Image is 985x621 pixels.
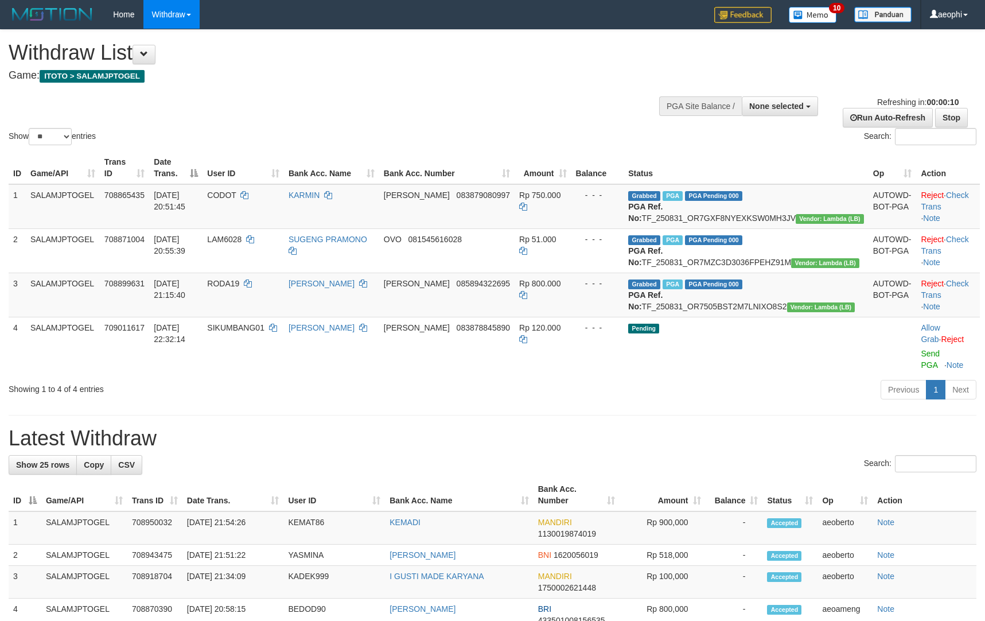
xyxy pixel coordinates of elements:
a: I GUSTI MADE KARYANA [390,572,484,581]
a: Send PGA [921,349,940,370]
td: 3 [9,566,41,599]
span: Rp 51.000 [519,235,556,244]
span: Copy 083878845890 to clipboard [457,323,510,332]
td: 708943475 [127,545,182,566]
td: - [706,511,763,545]
th: Op: activate to sort column ascending [869,152,917,184]
span: Accepted [767,518,801,528]
span: Marked by aeoameng [663,235,683,245]
div: PGA Site Balance / [659,96,742,116]
span: RODA19 [207,279,239,288]
th: Date Trans.: activate to sort column descending [149,152,203,184]
th: Action [873,479,976,511]
a: Reject [941,335,964,344]
b: PGA Ref. No: [628,290,663,311]
div: - - - [576,189,620,201]
input: Search: [895,455,976,472]
td: aeoberto [817,511,873,545]
input: Search: [895,128,976,145]
h1: Latest Withdraw [9,427,976,450]
th: Amount: activate to sort column ascending [620,479,706,511]
span: Copy 083879080997 to clipboard [457,191,510,200]
th: Game/API: activate to sort column ascending [26,152,100,184]
span: Accepted [767,572,801,582]
span: 708871004 [104,235,145,244]
span: PGA Pending [685,235,742,245]
th: Status: activate to sort column ascending [762,479,817,511]
span: · [921,323,941,344]
label: Show entries [9,128,96,145]
td: 708950032 [127,511,182,545]
span: Vendor URL: https://dashboard.q2checkout.com/secure [796,214,864,224]
span: 708865435 [104,191,145,200]
td: Rp 100,000 [620,566,706,599]
a: [PERSON_NAME] [289,279,355,288]
a: KEMADI [390,518,421,527]
td: AUTOWD-BOT-PGA [869,228,917,273]
td: SALAMJPTOGEL [41,566,127,599]
span: Grabbed [628,191,660,201]
span: SIKUMBANG01 [207,323,264,332]
span: Marked by aeoameng [663,280,683,289]
span: Vendor URL: https://dashboard.q2checkout.com/secure [791,258,859,268]
td: 708918704 [127,566,182,599]
td: 3 [9,273,26,317]
span: Show 25 rows [16,460,69,469]
td: - [706,545,763,566]
a: Check Trans [921,235,968,255]
img: Feedback.jpg [714,7,772,23]
span: Accepted [767,605,801,615]
div: - - - [576,278,620,289]
a: Stop [935,108,968,127]
a: Check Trans [921,191,968,211]
div: - - - [576,234,620,245]
th: ID: activate to sort column descending [9,479,41,511]
span: [DATE] 20:51:45 [154,191,185,211]
th: Balance: activate to sort column ascending [706,479,763,511]
td: [DATE] 21:51:22 [182,545,284,566]
a: Previous [881,380,926,399]
a: KARMIN [289,191,320,200]
td: · · [916,228,980,273]
th: Bank Acc. Name: activate to sort column ascending [385,479,534,511]
span: Grabbed [628,235,660,245]
td: KEMAT86 [283,511,385,545]
span: CSV [118,460,135,469]
a: Note [877,572,894,581]
span: BNI [538,550,551,560]
td: [DATE] 21:34:09 [182,566,284,599]
h4: Game: [9,70,645,81]
span: Copy [84,460,104,469]
span: Pending [628,324,659,333]
span: [PERSON_NAME] [384,323,450,332]
span: Vendor URL: https://dashboard.q2checkout.com/secure [787,302,855,312]
td: SALAMJPTOGEL [26,317,100,375]
td: AUTOWD-BOT-PGA [869,184,917,229]
td: · · [916,273,980,317]
span: [DATE] 20:55:39 [154,235,185,255]
td: TF_250831_OR7GXF8NYEXKSW0MH3JV [624,184,869,229]
th: User ID: activate to sort column ascending [283,479,385,511]
span: Accepted [767,551,801,561]
td: 2 [9,545,41,566]
a: Next [945,380,976,399]
td: SALAMJPTOGEL [26,184,100,229]
a: 1 [926,380,945,399]
a: Note [877,518,894,527]
a: CSV [111,455,142,475]
a: Note [923,214,940,223]
span: 709011617 [104,323,145,332]
th: Game/API: activate to sort column ascending [41,479,127,511]
th: Op: activate to sort column ascending [817,479,873,511]
th: User ID: activate to sort column ascending [203,152,284,184]
th: Balance [571,152,624,184]
a: Reject [921,191,944,200]
td: 1 [9,511,41,545]
span: [PERSON_NAME] [384,279,450,288]
th: Trans ID: activate to sort column ascending [127,479,182,511]
th: Bank Acc. Name: activate to sort column ascending [284,152,379,184]
th: ID [9,152,26,184]
img: Button%20Memo.svg [789,7,837,23]
span: PGA Pending [685,191,742,201]
th: Trans ID: activate to sort column ascending [100,152,149,184]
